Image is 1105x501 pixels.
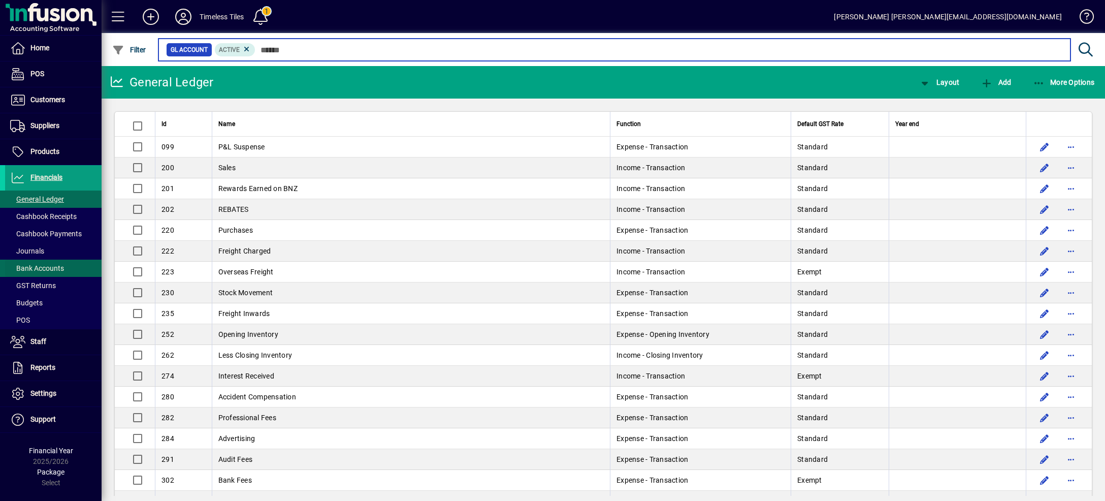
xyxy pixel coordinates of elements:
[218,393,296,401] span: Accident Compensation
[161,118,167,130] span: Id
[616,184,685,193] span: Income - Transaction
[797,226,828,234] span: Standard
[1036,285,1053,301] button: Edit
[1036,451,1053,467] button: Edit
[5,277,102,294] a: GST Returns
[616,414,688,422] span: Expense - Transaction
[616,393,688,401] span: Expense - Transaction
[10,316,30,324] span: POS
[797,164,828,172] span: Standard
[5,311,102,329] a: POS
[218,351,292,359] span: Less Closing Inventory
[1036,472,1053,488] button: Edit
[1036,243,1053,259] button: Edit
[616,476,688,484] span: Expense - Transaction
[161,330,174,338] span: 252
[5,61,102,87] a: POS
[30,121,59,130] span: Suppliers
[10,247,44,255] span: Journals
[797,118,843,130] span: Default GST Rate
[797,247,828,255] span: Standard
[161,455,174,463] span: 291
[1036,389,1053,405] button: Edit
[1036,347,1053,363] button: Edit
[978,73,1014,91] button: Add
[167,8,200,26] button: Profile
[797,289,828,297] span: Standard
[110,41,149,59] button: Filter
[616,289,688,297] span: Expense - Transaction
[30,363,55,371] span: Reports
[218,414,276,422] span: Professional Fees
[161,247,174,255] span: 222
[797,143,828,151] span: Standard
[218,372,274,380] span: Interest Received
[218,205,249,213] span: REBATES
[161,476,174,484] span: 302
[112,46,146,54] span: Filter
[5,36,102,61] a: Home
[1063,430,1079,447] button: More options
[218,226,253,234] span: Purchases
[161,289,174,297] span: 230
[29,447,73,455] span: Financial Year
[1036,430,1053,447] button: Edit
[1063,139,1079,155] button: More options
[5,260,102,277] a: Bank Accounts
[1063,264,1079,280] button: More options
[218,184,298,193] span: Rewards Earned on BNZ
[10,264,64,272] span: Bank Accounts
[5,113,102,139] a: Suppliers
[161,226,174,234] span: 220
[797,414,828,422] span: Standard
[616,118,641,130] span: Function
[797,184,828,193] span: Standard
[1036,305,1053,322] button: Edit
[797,393,828,401] span: Standard
[30,70,44,78] span: POS
[1030,73,1097,91] button: More Options
[218,164,236,172] span: Sales
[218,434,255,443] span: Advertising
[1036,326,1053,342] button: Edit
[1036,410,1053,426] button: Edit
[834,9,1062,25] div: [PERSON_NAME] [PERSON_NAME][EMAIL_ADDRESS][DOMAIN_NAME]
[981,78,1011,86] span: Add
[161,351,174,359] span: 262
[30,173,62,181] span: Financials
[5,381,102,406] a: Settings
[10,212,77,221] span: Cashbook Receipts
[161,118,206,130] div: Id
[1036,180,1053,197] button: Edit
[5,407,102,432] a: Support
[5,191,102,208] a: General Ledger
[1036,368,1053,384] button: Edit
[908,73,970,91] app-page-header-button: View chart layout
[1063,222,1079,238] button: More options
[1036,201,1053,217] button: Edit
[5,355,102,381] a: Reports
[616,309,688,318] span: Expense - Transaction
[916,73,962,91] button: Layout
[797,330,828,338] span: Standard
[1063,389,1079,405] button: More options
[161,184,174,193] span: 201
[1063,472,1079,488] button: More options
[37,468,64,476] span: Package
[1063,305,1079,322] button: More options
[215,43,255,56] mat-chip: Activation Status: Active
[171,45,208,55] span: GL Account
[218,118,604,130] div: Name
[218,247,271,255] span: Freight Charged
[797,351,828,359] span: Standard
[109,74,214,90] div: General Ledger
[10,299,43,307] span: Budgets
[616,143,688,151] span: Expense - Transaction
[30,44,49,52] span: Home
[616,268,685,276] span: Income - Transaction
[135,8,167,26] button: Add
[797,205,828,213] span: Standard
[5,242,102,260] a: Journals
[161,414,174,422] span: 282
[5,225,102,242] a: Cashbook Payments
